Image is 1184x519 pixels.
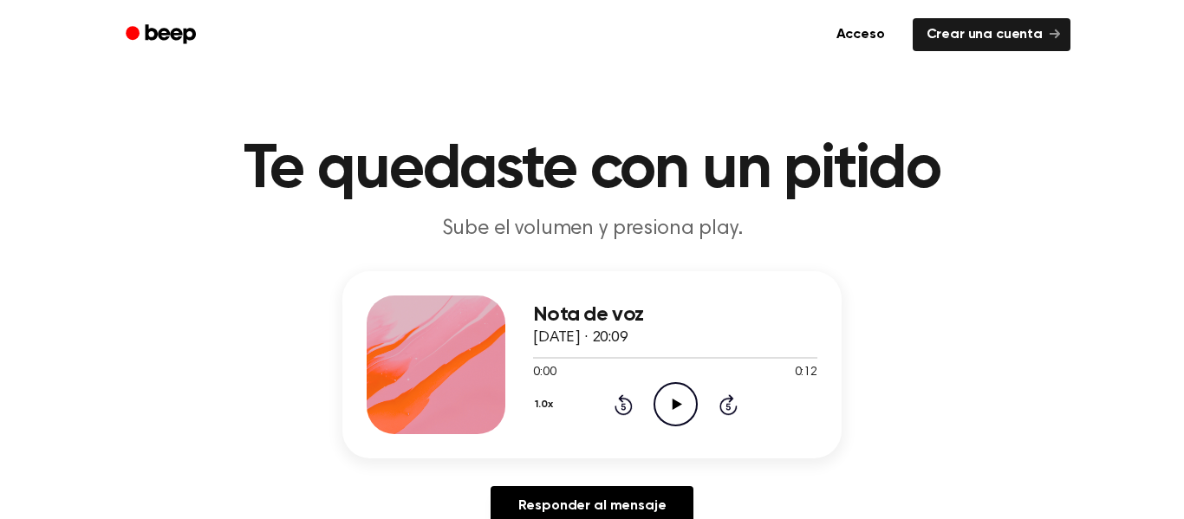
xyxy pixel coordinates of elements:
font: 0:12 [795,367,817,379]
button: 1.0x [533,390,559,419]
font: [DATE] · 20:09 [533,330,628,346]
a: Acceso [819,15,902,55]
font: Nota de voz [533,304,643,325]
font: Acceso [836,28,885,42]
font: Te quedaste con un pitido [244,139,940,201]
font: 0:00 [533,367,556,379]
font: Responder al mensaje [518,499,667,513]
a: Crear una cuenta [913,18,1070,51]
font: 1.0x [535,399,552,410]
font: Sube el volumen y presiona play. [442,218,743,239]
font: Crear una cuenta [927,28,1043,42]
a: Bip [114,18,211,52]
